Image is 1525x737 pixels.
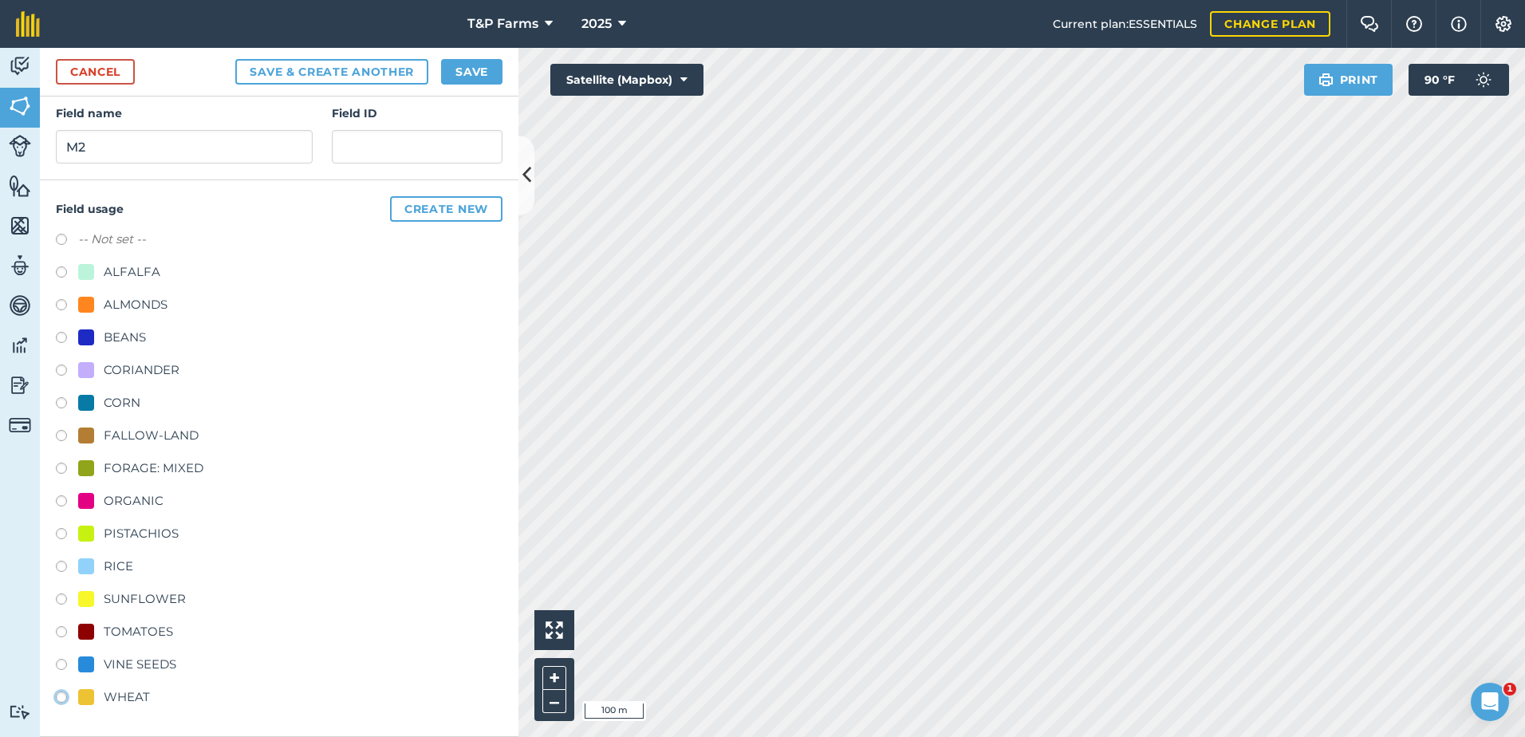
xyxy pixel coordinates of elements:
[441,59,502,85] button: Save
[104,328,146,347] div: BEANS
[390,196,502,222] button: Create new
[9,414,31,436] img: svg+xml;base64,PD94bWwgdmVyc2lvbj0iMS4wIiBlbmNvZGluZz0idXRmLTgiPz4KPCEtLSBHZW5lcmF0b3I6IEFkb2JlIE...
[467,14,538,33] span: T&P Farms
[104,688,150,707] div: WHEAT
[104,557,133,576] div: RICE
[104,459,203,478] div: FORAGE: MIXED
[9,373,31,397] img: svg+xml;base64,PD94bWwgdmVyc2lvbj0iMS4wIiBlbmNvZGluZz0idXRmLTgiPz4KPCEtLSBHZW5lcmF0b3I6IEFkb2JlIE...
[104,589,186,609] div: SUNFLOWER
[546,621,563,639] img: Four arrows, one pointing top left, one top right, one bottom right and the last bottom left
[104,524,179,543] div: PISTACHIOS
[1425,64,1455,96] span: 90 ° F
[1053,15,1197,33] span: Current plan : ESSENTIALS
[581,14,612,33] span: 2025
[104,393,140,412] div: CORN
[1494,16,1513,32] img: A cog icon
[9,704,31,719] img: svg+xml;base64,PD94bWwgdmVyc2lvbj0iMS4wIiBlbmNvZGluZz0idXRmLTgiPz4KPCEtLSBHZW5lcmF0b3I6IEFkb2JlIE...
[550,64,703,96] button: Satellite (Mapbox)
[104,622,173,641] div: TOMATOES
[1451,14,1467,33] img: svg+xml;base64,PHN2ZyB4bWxucz0iaHR0cDovL3d3dy53My5vcmcvMjAwMC9zdmciIHdpZHRoPSIxNyIgaGVpZ2h0PSIxNy...
[9,294,31,317] img: svg+xml;base64,PD94bWwgdmVyc2lvbj0iMS4wIiBlbmNvZGluZz0idXRmLTgiPz4KPCEtLSBHZW5lcmF0b3I6IEFkb2JlIE...
[235,59,428,85] button: Save & Create Another
[9,135,31,157] img: svg+xml;base64,PD94bWwgdmVyc2lvbj0iMS4wIiBlbmNvZGluZz0idXRmLTgiPz4KPCEtLSBHZW5lcmF0b3I6IEFkb2JlIE...
[78,230,146,249] label: -- Not set --
[1210,11,1330,37] a: Change plan
[104,655,176,674] div: VINE SEEDS
[9,54,31,78] img: svg+xml;base64,PD94bWwgdmVyc2lvbj0iMS4wIiBlbmNvZGluZz0idXRmLTgiPz4KPCEtLSBHZW5lcmF0b3I6IEFkb2JlIE...
[104,361,179,380] div: CORIANDER
[56,104,313,122] h4: Field name
[1304,64,1393,96] button: Print
[56,196,502,222] h4: Field usage
[104,426,199,445] div: FALLOW-LAND
[9,174,31,198] img: svg+xml;base64,PHN2ZyB4bWxucz0iaHR0cDovL3d3dy53My5vcmcvMjAwMC9zdmciIHdpZHRoPSI1NiIgaGVpZ2h0PSI2MC...
[104,295,167,314] div: ALMONDS
[1360,16,1379,32] img: Two speech bubbles overlapping with the left bubble in the forefront
[9,333,31,357] img: svg+xml;base64,PD94bWwgdmVyc2lvbj0iMS4wIiBlbmNvZGluZz0idXRmLTgiPz4KPCEtLSBHZW5lcmF0b3I6IEFkb2JlIE...
[104,491,164,510] div: ORGANIC
[9,94,31,118] img: svg+xml;base64,PHN2ZyB4bWxucz0iaHR0cDovL3d3dy53My5vcmcvMjAwMC9zdmciIHdpZHRoPSI1NiIgaGVpZ2h0PSI2MC...
[332,104,502,122] h4: Field ID
[1503,683,1516,696] span: 1
[16,11,40,37] img: fieldmargin Logo
[1405,16,1424,32] img: A question mark icon
[56,59,135,85] a: Cancel
[9,254,31,278] img: svg+xml;base64,PD94bWwgdmVyc2lvbj0iMS4wIiBlbmNvZGluZz0idXRmLTgiPz4KPCEtLSBHZW5lcmF0b3I6IEFkb2JlIE...
[542,666,566,690] button: +
[1468,64,1499,96] img: svg+xml;base64,PD94bWwgdmVyc2lvbj0iMS4wIiBlbmNvZGluZz0idXRmLTgiPz4KPCEtLSBHZW5lcmF0b3I6IEFkb2JlIE...
[1471,683,1509,721] iframe: Intercom live chat
[104,262,160,282] div: ALFALFA
[1409,64,1509,96] button: 90 °F
[1318,70,1334,89] img: svg+xml;base64,PHN2ZyB4bWxucz0iaHR0cDovL3d3dy53My5vcmcvMjAwMC9zdmciIHdpZHRoPSIxOSIgaGVpZ2h0PSIyNC...
[9,214,31,238] img: svg+xml;base64,PHN2ZyB4bWxucz0iaHR0cDovL3d3dy53My5vcmcvMjAwMC9zdmciIHdpZHRoPSI1NiIgaGVpZ2h0PSI2MC...
[542,690,566,713] button: –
